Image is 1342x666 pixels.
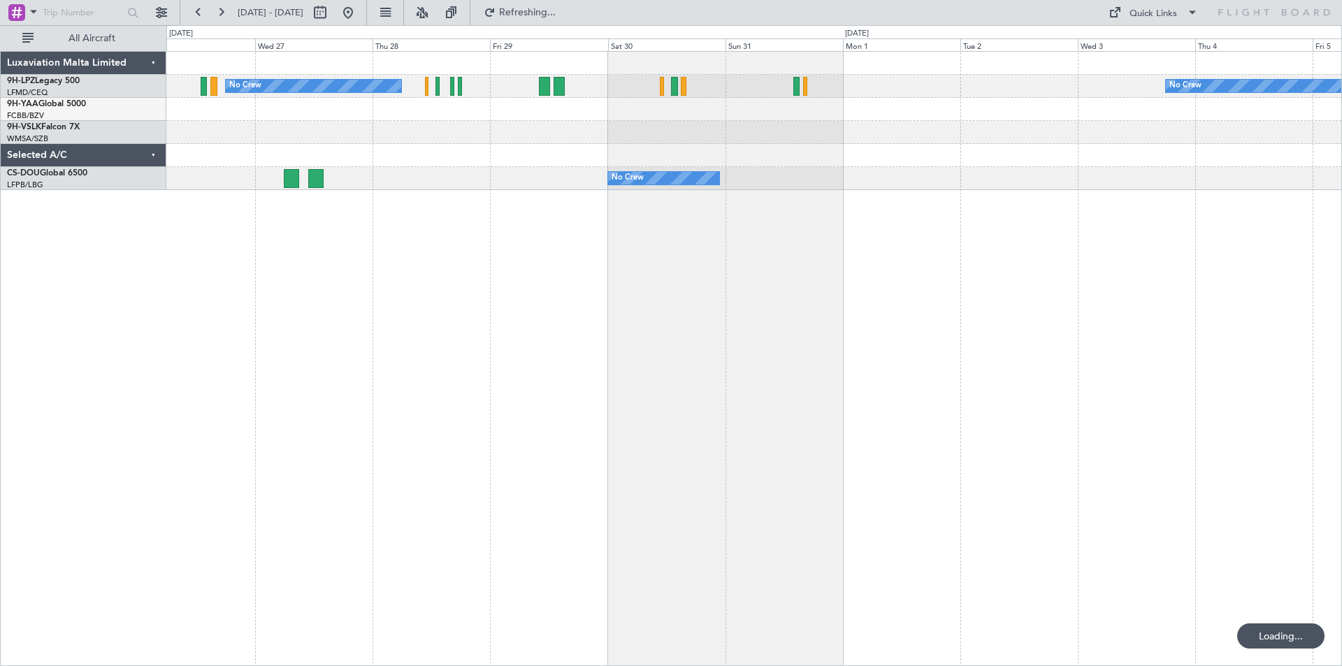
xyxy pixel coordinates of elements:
div: Wed 3 [1078,38,1195,51]
a: 9H-YAAGlobal 5000 [7,100,86,108]
a: FCBB/BZV [7,110,44,121]
div: Loading... [1237,623,1325,649]
div: Quick Links [1130,7,1177,21]
div: Tue 26 [138,38,255,51]
div: Thu 4 [1195,38,1313,51]
div: Tue 2 [960,38,1078,51]
span: 9H-LPZ [7,77,35,85]
div: Mon 1 [843,38,960,51]
a: LFPB/LBG [7,180,43,190]
span: [DATE] - [DATE] [238,6,303,19]
button: All Aircraft [15,27,152,50]
span: CS-DOU [7,169,40,178]
span: 9H-YAA [7,100,38,108]
div: No Crew [612,168,644,189]
button: Quick Links [1102,1,1205,24]
a: 9H-VSLKFalcon 7X [7,123,80,131]
input: Trip Number [43,2,123,23]
span: 9H-VSLK [7,123,41,131]
div: Thu 28 [373,38,490,51]
div: No Crew [1169,75,1202,96]
div: [DATE] [169,28,193,40]
a: CS-DOUGlobal 6500 [7,169,87,178]
button: Refreshing... [477,1,561,24]
a: 9H-LPZLegacy 500 [7,77,80,85]
a: LFMD/CEQ [7,87,48,98]
div: No Crew [229,75,261,96]
span: All Aircraft [36,34,147,43]
div: [DATE] [845,28,869,40]
a: WMSA/SZB [7,133,48,144]
div: Sat 30 [608,38,726,51]
div: Wed 27 [255,38,373,51]
div: Sun 31 [726,38,843,51]
div: Fri 29 [490,38,607,51]
span: Refreshing... [498,8,557,17]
